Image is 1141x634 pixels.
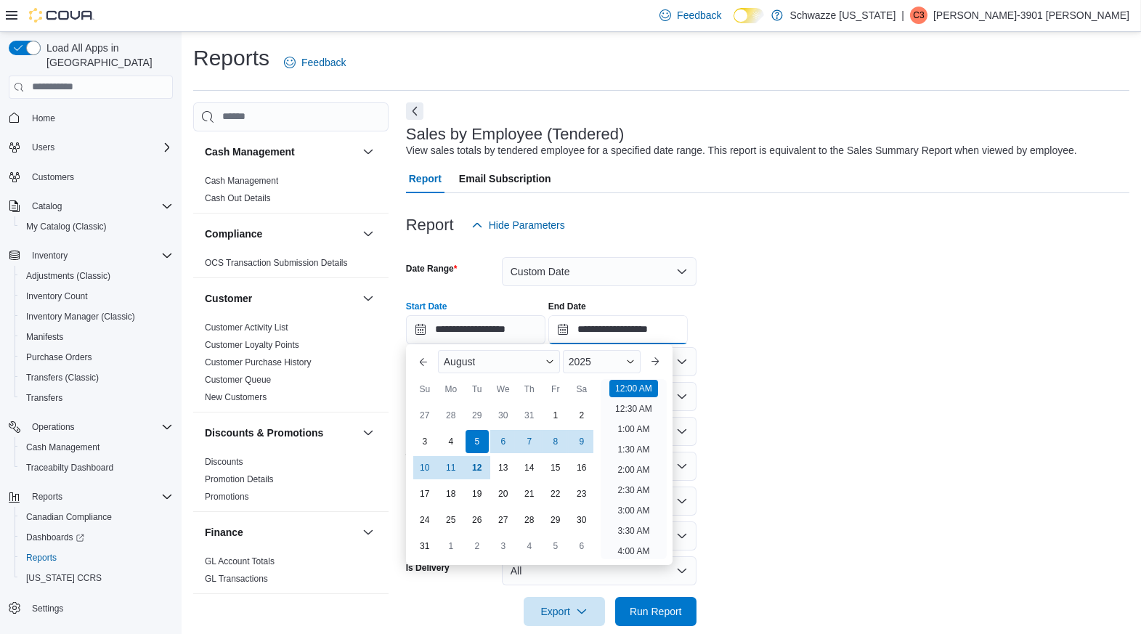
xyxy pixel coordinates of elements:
span: Reports [20,549,173,566]
a: Customers [26,168,80,186]
div: day-6 [570,535,593,558]
span: Run Report [630,604,682,619]
input: Press the down key to open a popover containing a calendar. [548,315,688,344]
button: Transfers (Classic) [15,367,179,388]
div: day-22 [544,482,567,505]
span: My Catalog (Classic) [26,221,107,232]
button: Compliance [360,225,377,243]
span: Inventory Count [26,290,88,302]
a: New Customers [205,392,267,402]
h3: Finance [205,525,243,540]
div: day-11 [439,456,463,479]
div: day-12 [466,456,489,479]
span: Canadian Compliance [20,508,173,526]
button: Cash Management [205,145,357,159]
div: Sa [570,378,593,401]
button: Previous Month [412,350,435,373]
span: Customers [26,168,173,186]
span: Cash Management [26,442,100,453]
a: Customer Activity List [205,322,288,333]
div: day-1 [439,535,463,558]
button: Cash Management [15,437,179,458]
button: Inventory Manager (Classic) [15,306,179,327]
button: Catalog [3,196,179,216]
div: day-17 [413,482,436,505]
span: Catalog [32,200,62,212]
div: Th [518,378,541,401]
button: Open list of options [676,426,688,437]
div: day-29 [544,508,567,532]
button: All [502,556,697,585]
h3: Cash Management [205,145,295,159]
span: Adjustments (Classic) [20,267,173,285]
button: Open list of options [676,356,688,367]
span: GL Account Totals [205,556,275,567]
span: Reports [26,488,173,505]
div: day-19 [466,482,489,505]
span: August [444,356,476,367]
div: day-14 [518,456,541,479]
input: Press the down key to enter a popover containing a calendar. Press the escape key to close the po... [406,315,545,344]
div: day-27 [492,508,515,532]
a: Cash Out Details [205,193,271,203]
h3: Compliance [205,227,262,241]
div: We [492,378,515,401]
div: Button. Open the year selector. 2025 is currently selected. [563,350,641,373]
div: day-25 [439,508,463,532]
div: day-8 [544,430,567,453]
span: [US_STATE] CCRS [26,572,102,584]
div: August, 2025 [412,402,595,559]
a: Feedback [278,48,352,77]
button: Operations [26,418,81,436]
li: 2:30 AM [612,481,655,499]
button: Traceabilty Dashboard [15,458,179,478]
div: day-5 [466,430,489,453]
li: 1:30 AM [612,441,655,458]
button: Export [524,597,605,626]
a: Customer Purchase History [205,357,312,367]
a: GL Account Totals [205,556,275,566]
a: Inventory Count [20,288,94,305]
span: OCS Transaction Submission Details [205,257,348,269]
a: GL Transactions [205,574,268,584]
span: Dashboards [26,532,84,543]
div: day-15 [544,456,567,479]
h3: Customer [205,291,252,306]
span: Home [32,113,55,124]
a: Traceabilty Dashboard [20,459,119,476]
button: Next [406,102,423,120]
button: Finance [360,524,377,541]
span: Dashboards [20,529,173,546]
div: day-3 [413,430,436,453]
span: Cash Management [20,439,173,456]
div: day-16 [570,456,593,479]
button: Inventory [3,245,179,266]
button: Discounts & Promotions [360,424,377,442]
button: Users [3,137,179,158]
span: Inventory Manager (Classic) [20,308,173,325]
div: day-5 [544,535,567,558]
span: Reports [32,491,62,503]
a: Purchase Orders [20,349,98,366]
button: Hide Parameters [466,211,571,240]
span: Inventory [26,247,173,264]
button: Inventory [360,606,377,623]
a: Promotions [205,492,249,502]
span: Customers [32,171,74,183]
a: Customer Queue [205,375,271,385]
span: Promotion Details [205,474,274,485]
button: Custom Date [502,257,697,286]
div: Discounts & Promotions [193,453,389,511]
span: Purchase Orders [20,349,173,366]
button: Transfers [15,388,179,408]
span: Customer Loyalty Points [205,339,299,351]
a: Dashboards [20,529,90,546]
span: My Catalog (Classic) [20,218,173,235]
div: day-9 [570,430,593,453]
img: Cova [29,8,94,23]
div: Customer [193,319,389,412]
div: day-4 [518,535,541,558]
button: Inventory Count [15,286,179,306]
input: Dark Mode [734,8,764,23]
